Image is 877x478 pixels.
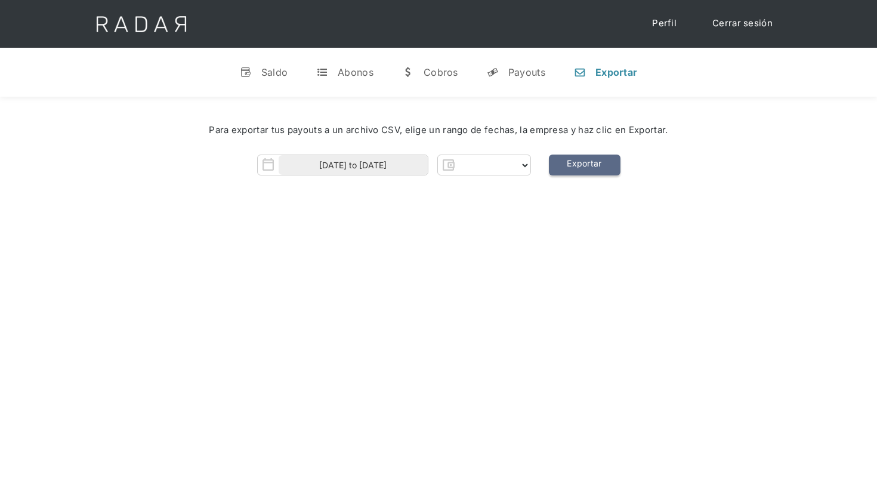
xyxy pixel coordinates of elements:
[338,66,373,78] div: Abonos
[240,66,252,78] div: v
[316,66,328,78] div: t
[402,66,414,78] div: w
[36,124,841,137] div: Para exportar tus payouts a un archivo CSV, elige un rango de fechas, la empresa y haz clic en Ex...
[595,66,637,78] div: Exportar
[257,155,531,175] form: Form
[549,155,620,175] a: Exportar
[700,12,785,35] a: Cerrar sesión
[640,12,688,35] a: Perfil
[487,66,499,78] div: y
[261,66,288,78] div: Saldo
[508,66,545,78] div: Payouts
[424,66,458,78] div: Cobros
[574,66,586,78] div: n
